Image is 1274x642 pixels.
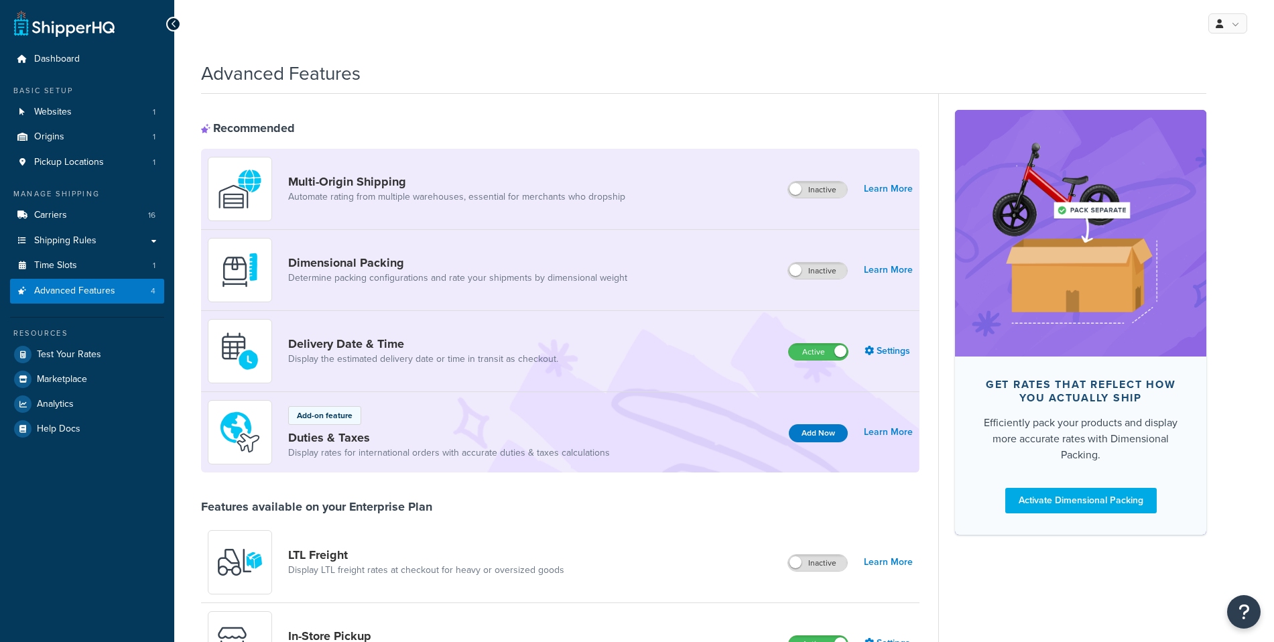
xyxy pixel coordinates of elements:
[10,279,164,304] a: Advanced Features4
[288,255,627,270] a: Dimensional Packing
[37,424,80,435] span: Help Docs
[10,125,164,149] li: Origins
[789,424,848,442] button: Add Now
[10,100,164,125] a: Websites1
[37,399,74,410] span: Analytics
[288,174,625,189] a: Multi-Origin Shipping
[201,499,432,514] div: Features available on your Enterprise Plan
[34,235,97,247] span: Shipping Rules
[37,349,101,361] span: Test Your Rates
[288,446,610,460] a: Display rates for international orders with accurate duties & taxes calculations
[10,125,164,149] a: Origins1
[788,182,847,198] label: Inactive
[153,157,155,168] span: 1
[34,210,67,221] span: Carriers
[288,548,564,562] a: LTL Freight
[10,100,164,125] li: Websites
[10,150,164,175] a: Pickup Locations1
[864,553,913,572] a: Learn More
[201,121,295,135] div: Recommended
[34,157,104,168] span: Pickup Locations
[1227,595,1261,629] button: Open Resource Center
[10,85,164,97] div: Basic Setup
[975,130,1186,336] img: feature-image-dim-d40ad3071a2b3c8e08177464837368e35600d3c5e73b18a22c1e4bb210dc32ac.png
[10,342,164,367] a: Test Your Rates
[10,392,164,416] a: Analytics
[216,409,263,456] img: icon-duo-feat-landed-cost-7136b061.png
[37,374,87,385] span: Marketplace
[288,190,625,204] a: Automate rating from multiple warehouses, essential for merchants who dropship
[976,378,1185,405] div: Get rates that reflect how you actually ship
[10,47,164,72] a: Dashboard
[10,417,164,441] a: Help Docs
[1005,488,1157,513] a: Activate Dimensional Packing
[34,107,72,118] span: Websites
[10,253,164,278] li: Time Slots
[10,229,164,253] a: Shipping Rules
[10,279,164,304] li: Advanced Features
[297,409,353,422] p: Add-on feature
[216,539,263,586] img: y79ZsPf0fXUFUhFXDzUgf+ktZg5F2+ohG75+v3d2s1D9TjoU8PiyCIluIjV41seZevKCRuEjTPPOKHJsQcmKCXGdfprl3L4q7...
[976,415,1185,463] div: Efficiently pack your products and display more accurate rates with Dimensional Packing.
[34,131,64,143] span: Origins
[216,328,263,375] img: gfkeb5ejjkALwAAAABJRU5ErkJggg==
[10,150,164,175] li: Pickup Locations
[789,344,848,360] label: Active
[10,203,164,228] li: Carriers
[288,430,610,445] a: Duties & Taxes
[10,188,164,200] div: Manage Shipping
[10,367,164,391] a: Marketplace
[201,60,361,86] h1: Advanced Features
[288,271,627,285] a: Determine packing configurations and rate your shipments by dimensional weight
[34,260,77,271] span: Time Slots
[216,166,263,212] img: WatD5o0RtDAAAAAElFTkSuQmCC
[153,131,155,143] span: 1
[10,203,164,228] a: Carriers16
[216,247,263,294] img: DTVBYsAAAAAASUVORK5CYII=
[10,328,164,339] div: Resources
[288,564,564,577] a: Display LTL freight rates at checkout for heavy or oversized goods
[148,210,155,221] span: 16
[151,285,155,297] span: 4
[864,180,913,198] a: Learn More
[10,253,164,278] a: Time Slots1
[288,336,558,351] a: Delivery Date & Time
[788,555,847,571] label: Inactive
[864,423,913,442] a: Learn More
[34,54,80,65] span: Dashboard
[788,263,847,279] label: Inactive
[864,261,913,279] a: Learn More
[153,260,155,271] span: 1
[288,352,558,366] a: Display the estimated delivery date or time in transit as checkout.
[865,342,913,361] a: Settings
[34,285,115,297] span: Advanced Features
[153,107,155,118] span: 1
